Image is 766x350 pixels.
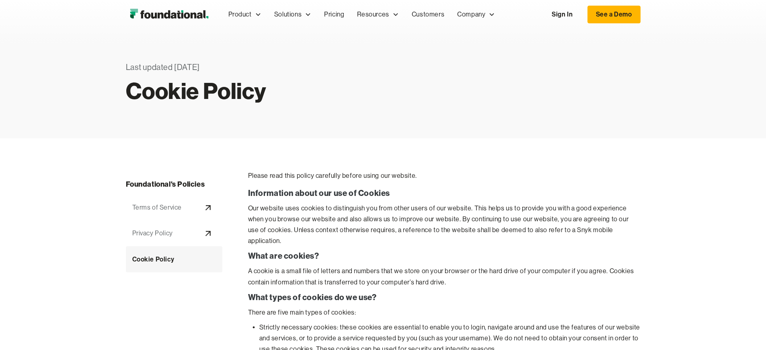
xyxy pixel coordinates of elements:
a: Cookie Policy [126,246,222,273]
p: Please read this policy carefully before using our website. [248,171,641,181]
p: A cookie is a small file of letters and numbers that we store on your browser or the hard drive o... [248,266,641,287]
div: Company [457,9,485,20]
p: Information about our use of Cookies [248,187,641,199]
div: Company [451,1,501,28]
a: See a Demo [587,6,641,23]
strong: • [253,323,255,331]
h1: Cookie Policy [126,82,435,100]
a: Pricing [318,1,351,28]
div: Terms of Service [132,202,182,213]
img: Foundational Logo [126,6,212,23]
p: What are cookies? [248,250,641,261]
a: Terms of Service [126,195,222,220]
a: Sign In [544,6,581,23]
p: Our website uses cookies to distinguish you from other users of our website. This helps us to pro... [248,203,641,247]
a: home [126,6,212,23]
div: Solutions [268,1,318,28]
div: Solutions [274,9,302,20]
a: Customers [405,1,451,28]
a: Privacy Policy [126,220,222,246]
div: Resources [351,1,405,28]
div: Resources [357,9,389,20]
p: There are five main types of cookies: [248,307,641,318]
h2: Foundational's Policies [126,179,222,191]
iframe: Chat Widget [726,311,766,350]
p: What types of cookies do we use? [248,292,641,303]
div: Cookie Policy [132,254,175,265]
div: Product [228,9,252,20]
div: Privacy Policy [132,228,173,239]
div: Last updated [DATE] [126,61,435,74]
div: Product [222,1,268,28]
